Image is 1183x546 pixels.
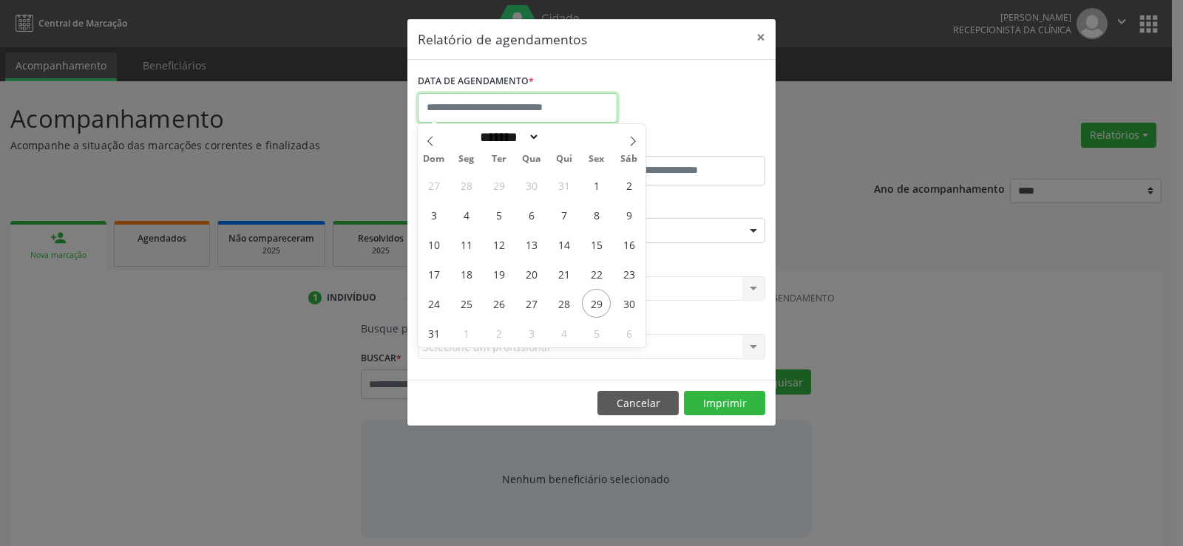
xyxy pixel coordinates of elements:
span: Agosto 20, 2025 [517,259,546,288]
span: Setembro 3, 2025 [517,318,546,347]
span: Agosto 16, 2025 [614,230,643,259]
span: Setembro 1, 2025 [452,318,481,347]
span: Agosto 27, 2025 [517,289,546,318]
span: Agosto 14, 2025 [549,230,578,259]
span: Qui [548,154,580,164]
span: Agosto 4, 2025 [452,200,481,229]
span: Agosto 11, 2025 [452,230,481,259]
span: Agosto 23, 2025 [614,259,643,288]
span: Agosto 22, 2025 [582,259,611,288]
span: Agosto 12, 2025 [484,230,513,259]
span: Agosto 7, 2025 [549,200,578,229]
span: Agosto 30, 2025 [614,289,643,318]
span: Setembro 4, 2025 [549,318,578,347]
span: Agosto 5, 2025 [484,200,513,229]
span: Agosto 13, 2025 [517,230,546,259]
span: Agosto 8, 2025 [582,200,611,229]
span: Agosto 17, 2025 [419,259,448,288]
span: Agosto 6, 2025 [517,200,546,229]
label: ATÉ [595,133,765,156]
span: Sáb [613,154,645,164]
span: Agosto 28, 2025 [549,289,578,318]
span: Agosto 29, 2025 [582,289,611,318]
span: Qua [515,154,548,164]
span: Agosto 19, 2025 [484,259,513,288]
span: Agosto 15, 2025 [582,230,611,259]
span: Julho 31, 2025 [549,171,578,199]
span: Julho 28, 2025 [452,171,481,199]
span: Agosto 2, 2025 [614,171,643,199]
span: Sex [580,154,613,164]
span: Julho 30, 2025 [517,171,546,199]
select: Month [475,129,540,145]
h5: Relatório de agendamentos [418,30,587,49]
span: Dom [418,154,450,164]
span: Agosto 25, 2025 [452,289,481,318]
input: Year [540,129,589,145]
span: Julho 27, 2025 [419,171,448,199]
button: Cancelar [597,391,679,416]
span: Agosto 18, 2025 [452,259,481,288]
span: Agosto 26, 2025 [484,289,513,318]
span: Setembro 2, 2025 [484,318,513,347]
button: Close [746,19,776,55]
span: Agosto 31, 2025 [419,318,448,347]
span: Agosto 21, 2025 [549,259,578,288]
span: Agosto 10, 2025 [419,230,448,259]
span: Agosto 24, 2025 [419,289,448,318]
label: DATA DE AGENDAMENTO [418,70,534,93]
span: Setembro 5, 2025 [582,318,611,347]
span: Seg [450,154,483,164]
span: Agosto 1, 2025 [582,171,611,199]
span: Setembro 6, 2025 [614,318,643,347]
button: Imprimir [684,391,765,416]
span: Julho 29, 2025 [484,171,513,199]
span: Ter [483,154,515,164]
span: Agosto 3, 2025 [419,200,448,229]
span: Agosto 9, 2025 [614,200,643,229]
